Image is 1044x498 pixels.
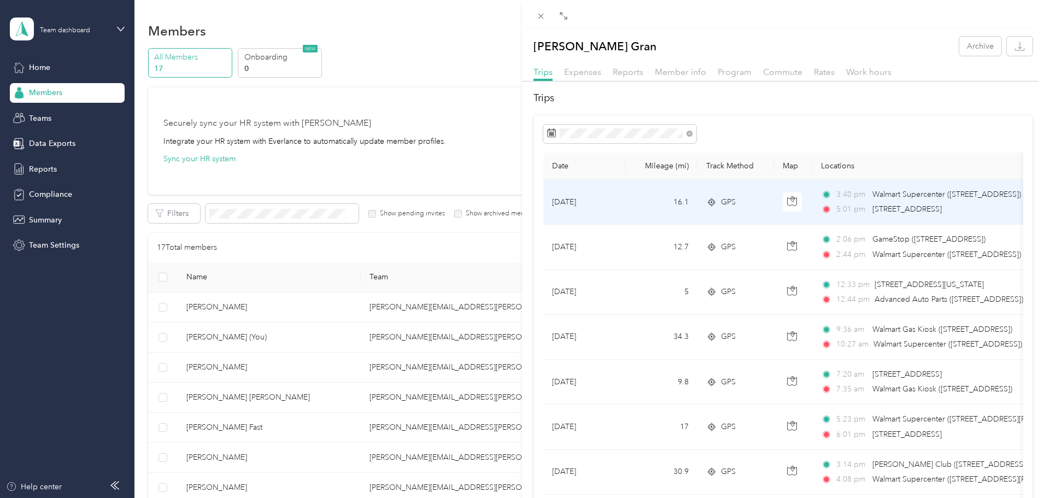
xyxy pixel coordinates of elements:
span: Reports [613,67,643,77]
span: GPS [721,466,736,478]
p: [PERSON_NAME] Gran [533,37,656,56]
span: GameStop ([STREET_ADDRESS]) [872,235,986,244]
td: 5 [625,270,697,315]
span: [STREET_ADDRESS] [872,370,942,379]
span: Walmart Gas Kiosk ([STREET_ADDRESS]) [872,384,1012,394]
span: Rates [814,67,835,77]
td: [DATE] [543,450,625,495]
span: Program [718,67,752,77]
span: Member info [655,67,706,77]
span: Commute [763,67,802,77]
span: 3:40 pm [836,189,867,201]
td: 34.3 [625,315,697,360]
span: 7:35 am [836,383,867,395]
span: 12:33 pm [836,279,870,291]
span: GPS [721,376,736,388]
td: [DATE] [543,270,625,315]
td: 30.9 [625,450,697,495]
span: 5:23 pm [836,413,867,425]
span: Expenses [564,67,601,77]
th: Map [774,153,812,180]
iframe: Everlance-gr Chat Button Frame [983,437,1044,498]
span: GPS [721,286,736,298]
span: 2:06 pm [836,233,867,245]
span: 6:01 pm [836,429,867,441]
span: Walmart Supercenter ([STREET_ADDRESS]) [873,339,1022,349]
td: [DATE] [543,360,625,405]
span: 3:14 pm [836,459,867,471]
span: GPS [721,241,736,253]
span: 4:08 pm [836,473,867,485]
span: Walmart Gas Kiosk ([STREET_ADDRESS]) [872,325,1012,334]
span: Advanced Auto Parts ([STREET_ADDRESS]) [875,295,1023,304]
td: [DATE] [543,405,625,449]
td: [DATE] [543,225,625,269]
th: Mileage (mi) [625,153,697,180]
span: [STREET_ADDRESS][US_STATE] [875,280,984,289]
span: 5:01 pm [836,203,867,215]
span: GPS [721,421,736,433]
span: GPS [721,196,736,208]
span: 9:36 am [836,324,867,336]
td: 9.8 [625,360,697,405]
th: Date [543,153,625,180]
td: [DATE] [543,315,625,360]
span: [STREET_ADDRESS] [872,430,942,439]
td: 12.7 [625,225,697,269]
span: Trips [533,67,553,77]
span: [STREET_ADDRESS] [872,204,942,214]
td: 16.1 [625,180,697,225]
button: Archive [959,37,1001,56]
span: Walmart Supercenter ([STREET_ADDRESS]) [872,250,1021,259]
td: [DATE] [543,180,625,225]
th: Track Method [697,153,774,180]
span: 10:27 am [836,338,869,350]
td: 17 [625,405,697,449]
span: [PERSON_NAME] Club ([STREET_ADDRESS]) [872,460,1028,469]
span: 7:20 am [836,368,867,380]
span: 12:44 pm [836,294,870,306]
span: Walmart Supercenter ([STREET_ADDRESS]) [872,190,1021,199]
span: 2:44 pm [836,249,867,261]
h2: Trips [533,91,1033,106]
span: GPS [721,331,736,343]
span: Work hours [846,67,891,77]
